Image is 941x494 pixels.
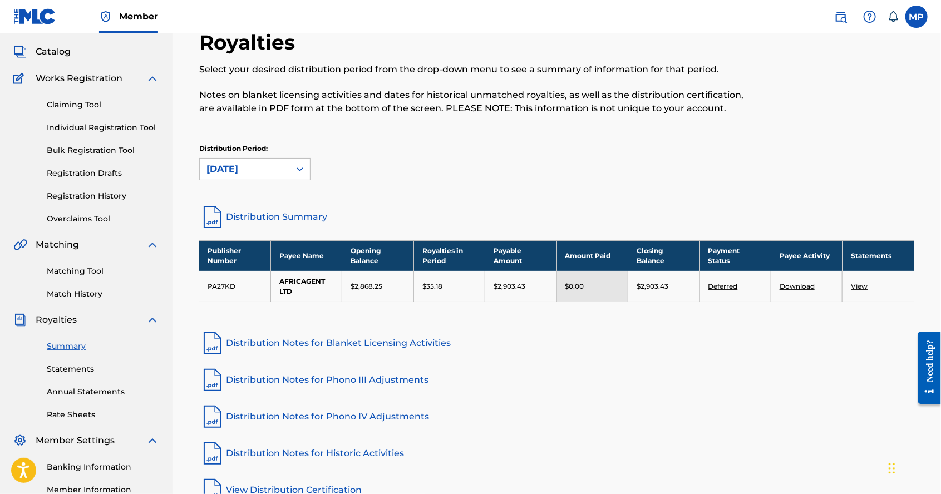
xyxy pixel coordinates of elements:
[47,461,159,473] a: Banking Information
[910,323,941,413] iframe: Resource Center
[47,99,159,111] a: Claiming Tool
[413,240,485,271] th: Royalties in Period
[199,440,914,467] a: Distribution Notes for Historic Activities
[494,281,525,292] p: $2,903.43
[199,403,226,430] img: pdf
[199,30,300,55] h2: Royalties
[146,434,159,447] img: expand
[13,434,27,447] img: Member Settings
[36,313,77,327] span: Royalties
[47,265,159,277] a: Matching Tool
[270,240,342,271] th: Payee Name
[889,452,895,485] div: Drag
[13,238,27,251] img: Matching
[47,145,159,156] a: Bulk Registration Tool
[199,330,226,357] img: pdf
[863,10,876,23] img: help
[351,281,382,292] p: $2,868.25
[199,144,311,154] p: Distribution Period:
[47,190,159,202] a: Registration History
[885,441,941,494] iframe: Chat Widget
[13,45,27,58] img: Catalog
[830,6,852,28] a: Public Search
[47,288,159,300] a: Match History
[780,282,815,290] a: Download
[47,167,159,179] a: Registration Drafts
[565,281,584,292] p: $0.00
[36,45,71,58] span: Catalog
[199,240,270,271] th: Publisher Number
[146,313,159,327] img: expand
[843,240,914,271] th: Statements
[199,63,750,76] p: Select your desired distribution period from the drop-down menu to see a summary of information f...
[199,367,226,393] img: pdf
[771,240,843,271] th: Payee Activity
[485,240,556,271] th: Payable Amount
[342,240,413,271] th: Opening Balance
[47,340,159,352] a: Summary
[699,240,771,271] th: Payment Status
[199,330,914,357] a: Distribution Notes for Blanket Licensing Activities
[36,434,115,447] span: Member Settings
[199,440,226,467] img: pdf
[199,88,750,115] p: Notes on blanket licensing activities and dates for historical unmatched royalties, as well as th...
[13,72,28,85] img: Works Registration
[146,238,159,251] img: expand
[199,367,914,393] a: Distribution Notes for Phono III Adjustments
[47,122,159,134] a: Individual Registration Tool
[47,386,159,398] a: Annual Statements
[119,10,158,23] span: Member
[36,72,122,85] span: Works Registration
[422,281,442,292] p: $35.18
[199,204,914,230] a: Distribution Summary
[47,213,159,225] a: Overclaims Tool
[628,240,699,271] th: Closing Balance
[99,10,112,23] img: Top Rightsholder
[13,313,27,327] img: Royalties
[47,409,159,421] a: Rate Sheets
[708,282,738,290] a: Deferred
[859,6,881,28] div: Help
[47,363,159,375] a: Statements
[36,238,79,251] span: Matching
[834,10,848,23] img: search
[13,8,56,24] img: MLC Logo
[270,271,342,302] td: AFRICAGENT LTD
[851,282,868,290] a: View
[905,6,928,28] div: User Menu
[888,11,899,22] div: Notifications
[199,204,226,230] img: distribution-summary-pdf
[199,271,270,302] td: PA27KD
[13,45,71,58] a: CatalogCatalog
[206,162,283,176] div: [DATE]
[146,72,159,85] img: expand
[556,240,628,271] th: Amount Paid
[637,281,668,292] p: $2,903.43
[199,403,914,430] a: Distribution Notes for Phono IV Adjustments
